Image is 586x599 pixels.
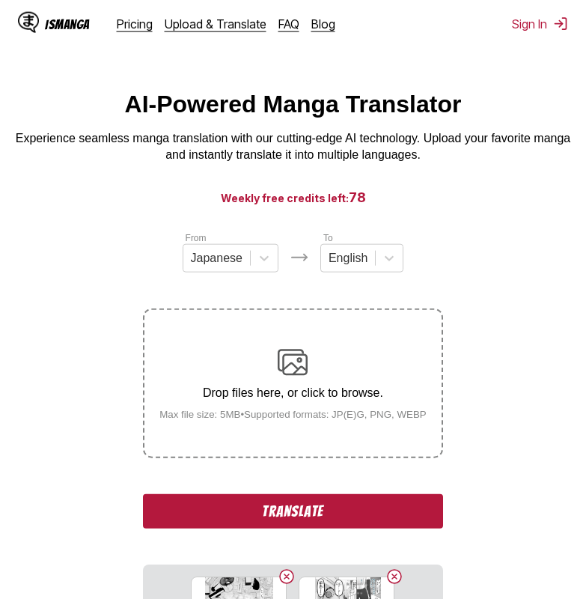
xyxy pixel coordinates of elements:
[143,494,442,529] button: Translate
[147,386,439,400] p: Drop files here, or click to browse.
[45,17,90,31] div: IsManga
[36,188,550,207] h3: Weekly free credits left:
[349,189,366,205] span: 78
[125,91,462,118] h1: AI-Powered Manga Translator
[385,568,403,586] button: Delete image
[117,16,153,31] a: Pricing
[18,12,117,36] a: IsManga LogoIsManga
[290,249,308,267] img: Languages icon
[553,16,568,31] img: Sign out
[278,568,296,586] button: Delete image
[186,233,207,243] label: From
[147,409,439,420] small: Max file size: 5MB • Supported formats: JP(E)G, PNG, WEBP
[12,130,574,164] p: Experience seamless manga translation with our cutting-edge AI technology. Upload your favorite m...
[18,12,39,33] img: IsManga Logo
[311,16,335,31] a: Blog
[512,16,568,31] button: Sign In
[278,16,299,31] a: FAQ
[165,16,266,31] a: Upload & Translate
[323,233,333,243] label: To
